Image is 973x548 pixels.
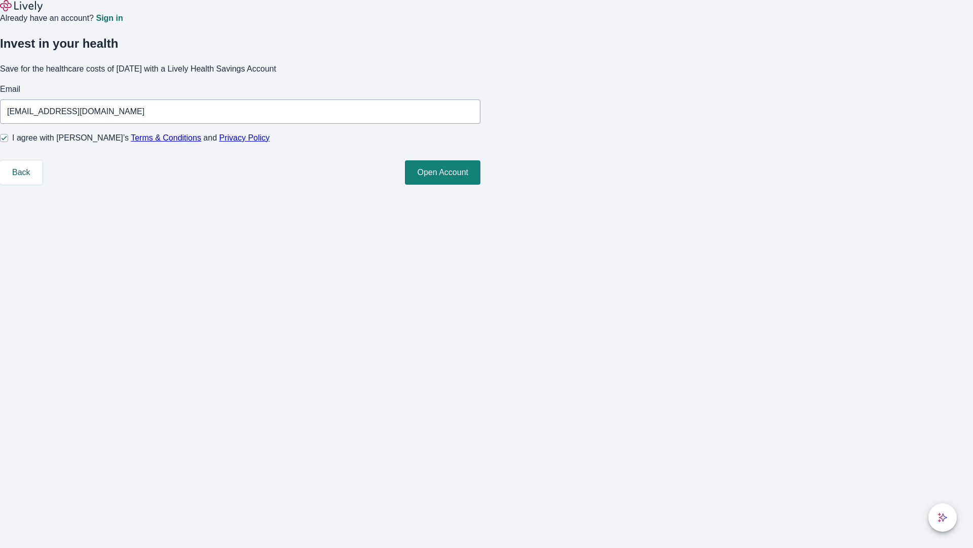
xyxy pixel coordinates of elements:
button: chat [928,503,957,532]
svg: Lively AI Assistant [938,512,948,523]
a: Privacy Policy [219,133,270,142]
span: I agree with [PERSON_NAME]’s and [12,132,270,144]
a: Sign in [96,14,123,22]
a: Terms & Conditions [131,133,201,142]
button: Open Account [405,160,480,185]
